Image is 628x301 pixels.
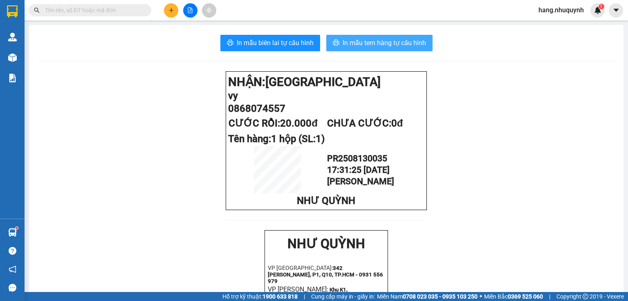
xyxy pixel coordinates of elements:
[7,5,18,18] img: logo-vxr
[168,7,174,13] span: plus
[508,293,543,300] strong: 0369 525 060
[280,118,318,129] span: 20.000đ
[9,247,16,255] span: question-circle
[222,292,298,301] span: Hỗ trợ kỹ thuật:
[377,292,478,301] span: Miền Nam
[164,3,178,18] button: plus
[45,6,141,15] input: Tìm tên, số ĐT hoặc mã đơn
[229,118,318,129] span: CƯỚC RỒI:
[583,294,588,299] span: copyright
[268,285,328,293] span: VP [PERSON_NAME]:
[343,38,426,48] span: In mẫu tem hàng tự cấu hình
[183,3,197,18] button: file-add
[228,75,381,89] strong: NHẬN:
[612,7,620,14] span: caret-down
[311,292,375,301] span: Cung cấp máy in - giấy in:
[326,35,433,51] button: printerIn mẫu tem hàng tự cấu hình
[316,133,325,145] span: 1)
[9,265,16,273] span: notification
[594,7,601,14] img: icon-new-feature
[237,38,314,48] span: In mẫu biên lai tự cấu hình
[8,228,17,237] img: warehouse-icon
[327,153,387,163] span: PR2508130035
[484,292,543,301] span: Miền Bắc
[8,74,17,82] img: solution-icon
[228,133,325,145] span: Tên hàng:
[265,75,381,89] span: [GEOGRAPHIC_DATA]
[268,265,385,284] p: VP [GEOGRAPHIC_DATA]:
[220,35,320,51] button: printerIn mẫu biên lai tự cấu hình
[327,176,394,186] span: [PERSON_NAME]
[268,265,383,284] strong: 342 [PERSON_NAME], P1, Q10, TP.HCM - 0931 556 979
[187,7,193,13] span: file-add
[304,292,305,301] span: |
[600,4,603,9] span: 1
[228,90,238,102] span: vy
[287,236,365,251] strong: NHƯ QUỲNH
[16,227,18,229] sup: 1
[327,118,403,129] span: CHƯA CƯỚC:
[9,284,16,292] span: message
[228,103,285,114] span: 0868074557
[271,133,325,145] span: 1 hộp (SL:
[227,39,233,47] span: printer
[599,4,604,9] sup: 1
[206,7,212,13] span: aim
[532,5,590,15] span: hang.nhuquynh
[262,293,298,300] strong: 1900 633 818
[3,29,119,50] p: VP [GEOGRAPHIC_DATA]:
[403,293,478,300] strong: 0708 023 035 - 0935 103 250
[327,165,390,175] span: 17:31:25 [DATE]
[202,3,216,18] button: aim
[609,3,623,18] button: caret-down
[297,195,355,206] span: NHƯ QUỲNH
[8,53,17,62] img: warehouse-icon
[8,33,17,41] img: warehouse-icon
[22,3,100,19] strong: NHƯ QUỲNH
[549,292,550,301] span: |
[391,118,403,129] span: 0đ
[3,51,64,59] span: VP [PERSON_NAME]:
[3,31,119,50] strong: 342 [PERSON_NAME], P1, Q10, TP.HCM - 0931 556 979
[34,7,40,13] span: search
[480,295,482,298] span: ⚪️
[333,39,339,47] span: printer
